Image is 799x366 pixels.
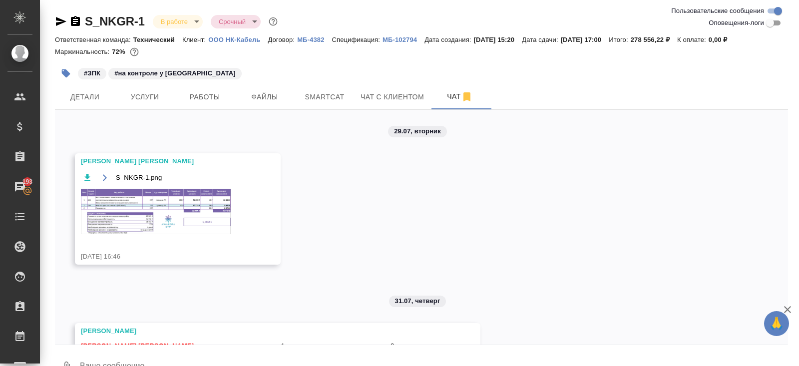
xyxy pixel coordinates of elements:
p: 0,00 ₽ [709,36,735,43]
a: МБ-102794 [383,35,424,43]
span: Чат [436,90,484,103]
img: S_NKGR-1.png [81,189,231,234]
button: Скопировать ссылку для ЯМессенджера [55,15,67,27]
span: Файлы [241,91,289,103]
span: Работы [181,91,229,103]
button: 64296.76 RUB; [128,45,141,58]
p: Технический [133,36,182,43]
p: #ЗПК [84,68,100,78]
div: В работе [211,15,261,28]
a: 193 [2,174,37,199]
button: Скачать [81,171,93,184]
p: МБ-4382 [297,36,332,43]
p: Дата создания: [424,36,473,43]
p: Договор: [268,36,297,43]
button: В работе [158,17,191,26]
span: ЗПК [77,68,107,77]
span: Услуги [121,91,169,103]
span: на контроле у биздева [107,68,243,77]
p: 72% [112,48,127,55]
p: Дата сдачи: [522,36,560,43]
p: Маржинальность: [55,48,112,55]
p: #на контроле у [GEOGRAPHIC_DATA] [114,68,236,78]
a: S_NKGR-1 [85,14,145,28]
a: ООО НК-Кабель [208,35,268,43]
p: ООО НК-Кабель [208,36,268,43]
svg: Отписаться [461,91,473,103]
button: 🙏 [764,311,789,336]
div: В работе [153,15,203,28]
p: [DATE] 15:20 [474,36,522,43]
p: Ответственная команда: [55,36,133,43]
p: 29.07, вторник [394,126,441,136]
button: Добавить тэг [55,62,77,84]
div: [PERSON_NAME] [PERSON_NAME] [81,156,246,166]
a: МБ-4382 [297,35,332,43]
span: 🙏 [768,313,785,334]
span: S_NKGR-1.png [116,173,162,183]
p: К оплате: [677,36,709,43]
p: [DATE] 17:00 [561,36,609,43]
span: Детали [61,91,109,103]
p: 31.07, четверг [395,296,440,306]
span: [PERSON_NAME] [PERSON_NAME] [81,342,194,350]
p: 278 556,22 ₽ [631,36,677,43]
p: Спецификация: [332,36,383,43]
button: Доп статусы указывают на важность/срочность заказа [267,15,280,28]
p: Клиент: [182,36,208,43]
p: МБ-102794 [383,36,424,43]
span: Smartcat [301,91,349,103]
span: Пользовательские сообщения [671,6,764,16]
p: Итого: [609,36,630,43]
span: Оповещения-логи [709,18,764,28]
span: Чат с клиентом [361,91,424,103]
div: [DATE] 16:46 [81,252,246,262]
div: [PERSON_NAME] [81,326,445,336]
span: 193 [16,177,39,187]
button: Открыть на драйве [98,171,111,184]
button: Скопировать ссылку [69,15,81,27]
button: Срочный [216,17,249,26]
